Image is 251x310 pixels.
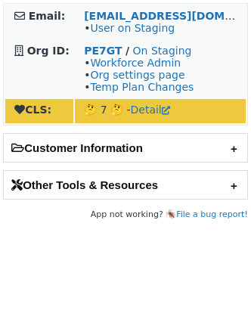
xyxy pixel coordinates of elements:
a: Workforce Admin [90,57,181,69]
a: On Staging [133,45,192,57]
h2: Other Tools & Resources [4,171,247,199]
a: File a bug report! [176,209,248,219]
strong: / [125,45,129,57]
strong: Org ID: [27,45,70,57]
a: Temp Plan Changes [90,81,194,93]
h2: Customer Information [4,134,247,162]
footer: App not working? 🪳 [3,207,248,222]
a: User on Staging [90,22,175,34]
span: • [84,22,175,34]
span: • • • [84,57,194,93]
strong: CLS: [14,104,51,116]
a: Detail [131,104,170,116]
strong: Email: [29,10,66,22]
a: PE7GT [84,45,122,57]
a: Org settings page [90,69,184,81]
td: 🤔 7 🤔 - [75,99,246,123]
